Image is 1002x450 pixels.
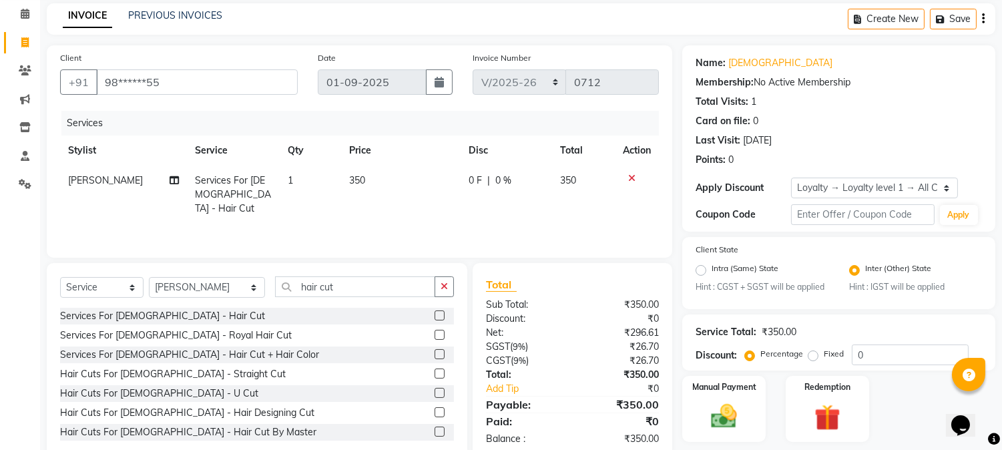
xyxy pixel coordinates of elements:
span: [PERSON_NAME] [68,174,143,186]
a: [DEMOGRAPHIC_DATA] [728,56,832,70]
div: Points: [696,153,726,167]
div: ₹350.00 [573,397,670,413]
th: Qty [280,136,341,166]
div: 1 [751,95,756,109]
div: Total Visits: [696,95,748,109]
div: Hair Cuts For [DEMOGRAPHIC_DATA] - U Cut [60,387,258,401]
span: CGST [486,355,511,367]
div: ( ) [476,354,573,368]
div: Service Total: [696,325,756,339]
input: Search or Scan [275,276,435,297]
iframe: chat widget [946,397,989,437]
th: Price [341,136,461,166]
span: Services For [DEMOGRAPHIC_DATA] - Hair Cut [196,174,272,214]
th: Disc [461,136,552,166]
label: Invoice Number [473,52,531,64]
label: Redemption [804,381,850,393]
label: Client [60,52,81,64]
span: 0 F [469,174,482,188]
label: Client State [696,244,738,256]
div: Balance : [476,432,573,446]
button: +91 [60,69,97,95]
div: Net: [476,326,573,340]
input: Search by Name/Mobile/Email/Code [96,69,298,95]
div: Services For [DEMOGRAPHIC_DATA] - Royal Hair Cut [60,328,292,343]
button: Save [930,9,977,29]
div: Hair Cuts For [DEMOGRAPHIC_DATA] - Straight Cut [60,367,286,381]
div: ₹0 [573,413,670,429]
span: SGST [486,341,510,353]
button: Create New [848,9,925,29]
label: Percentage [760,348,803,360]
div: Total: [476,368,573,382]
img: _cash.svg [703,401,745,431]
div: 0 [753,114,758,128]
div: ₹26.70 [573,354,670,368]
div: Discount: [696,349,737,363]
div: Sub Total: [476,298,573,312]
a: INVOICE [63,4,112,28]
span: 350 [349,174,365,186]
label: Intra (Same) State [712,262,778,278]
a: PREVIOUS INVOICES [128,9,222,21]
label: Date [318,52,336,64]
th: Stylist [60,136,188,166]
div: Services For [DEMOGRAPHIC_DATA] - Hair Cut [60,309,265,323]
div: No Active Membership [696,75,982,89]
label: Inter (Other) State [865,262,931,278]
div: Apply Discount [696,181,791,195]
div: Last Visit: [696,134,740,148]
div: 0 [728,153,734,167]
div: Discount: [476,312,573,326]
span: 9% [513,341,525,352]
div: ( ) [476,340,573,354]
div: ₹350.00 [573,368,670,382]
button: Apply [940,205,978,225]
th: Service [188,136,280,166]
div: Paid: [476,413,573,429]
a: Add Tip [476,382,589,396]
div: Membership: [696,75,754,89]
small: Hint : IGST will be applied [849,281,982,293]
div: Services For [DEMOGRAPHIC_DATA] - Hair Cut + Hair Color [60,348,319,362]
div: Card on file: [696,114,750,128]
th: Total [553,136,615,166]
span: 0 % [495,174,511,188]
div: Coupon Code [696,208,791,222]
div: Payable: [476,397,573,413]
img: _gift.svg [806,401,848,434]
div: Services [61,111,669,136]
div: ₹350.00 [573,432,670,446]
div: ₹0 [573,312,670,326]
label: Fixed [824,348,844,360]
div: Hair Cuts For [DEMOGRAPHIC_DATA] - Hair Designing Cut [60,406,314,420]
span: 9% [513,355,526,366]
input: Enter Offer / Coupon Code [791,204,934,225]
div: ₹350.00 [573,298,670,312]
div: [DATE] [743,134,772,148]
div: Name: [696,56,726,70]
span: | [487,174,490,188]
th: Action [615,136,659,166]
div: ₹350.00 [762,325,796,339]
small: Hint : CGST + SGST will be applied [696,281,828,293]
span: Total [486,278,517,292]
div: ₹296.61 [573,326,670,340]
span: 350 [561,174,577,186]
div: Hair Cuts For [DEMOGRAPHIC_DATA] - Hair Cut By Master [60,425,316,439]
label: Manual Payment [692,381,756,393]
div: ₹0 [589,382,670,396]
div: ₹26.70 [573,340,670,354]
span: 1 [288,174,293,186]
